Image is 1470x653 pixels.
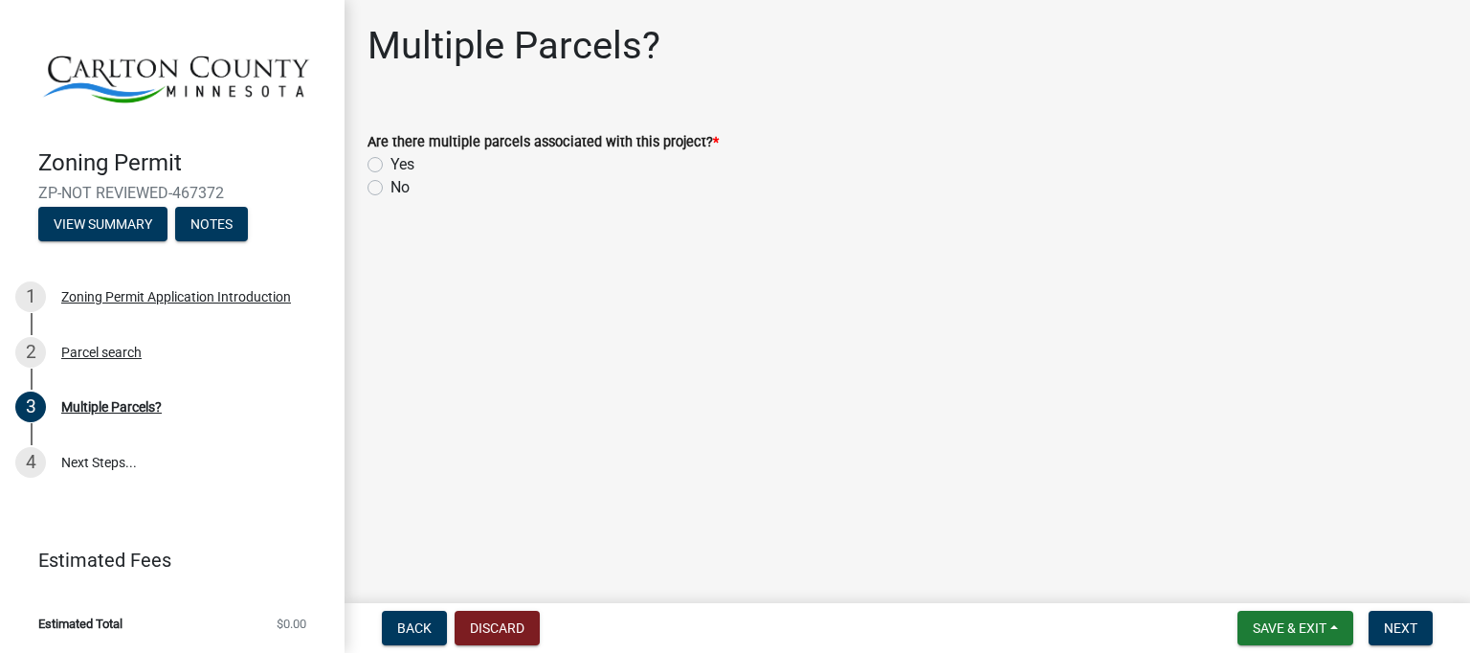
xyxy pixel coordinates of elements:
[382,611,447,645] button: Back
[175,207,248,241] button: Notes
[1237,611,1353,645] button: Save & Exit
[390,176,410,199] label: No
[1369,611,1433,645] button: Next
[15,281,46,312] div: 1
[277,618,306,630] span: $0.00
[1253,620,1326,636] span: Save & Exit
[15,392,46,422] div: 3
[38,184,306,202] span: ZP-NOT REVIEWED-467372
[390,153,414,176] label: Yes
[38,149,329,177] h4: Zoning Permit
[15,447,46,478] div: 4
[38,218,167,234] wm-modal-confirm: Summary
[61,346,142,359] div: Parcel search
[367,23,660,69] h1: Multiple Parcels?
[15,337,46,368] div: 2
[175,218,248,234] wm-modal-confirm: Notes
[15,541,314,579] a: Estimated Fees
[1384,620,1417,636] span: Next
[397,620,432,636] span: Back
[38,618,122,630] span: Estimated Total
[38,20,314,129] img: Carlton County, Minnesota
[38,207,167,241] button: View Summary
[61,400,162,414] div: Multiple Parcels?
[367,136,719,149] label: Are there multiple parcels associated with this project?
[455,611,540,645] button: Discard
[61,290,291,304] div: Zoning Permit Application Introduction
